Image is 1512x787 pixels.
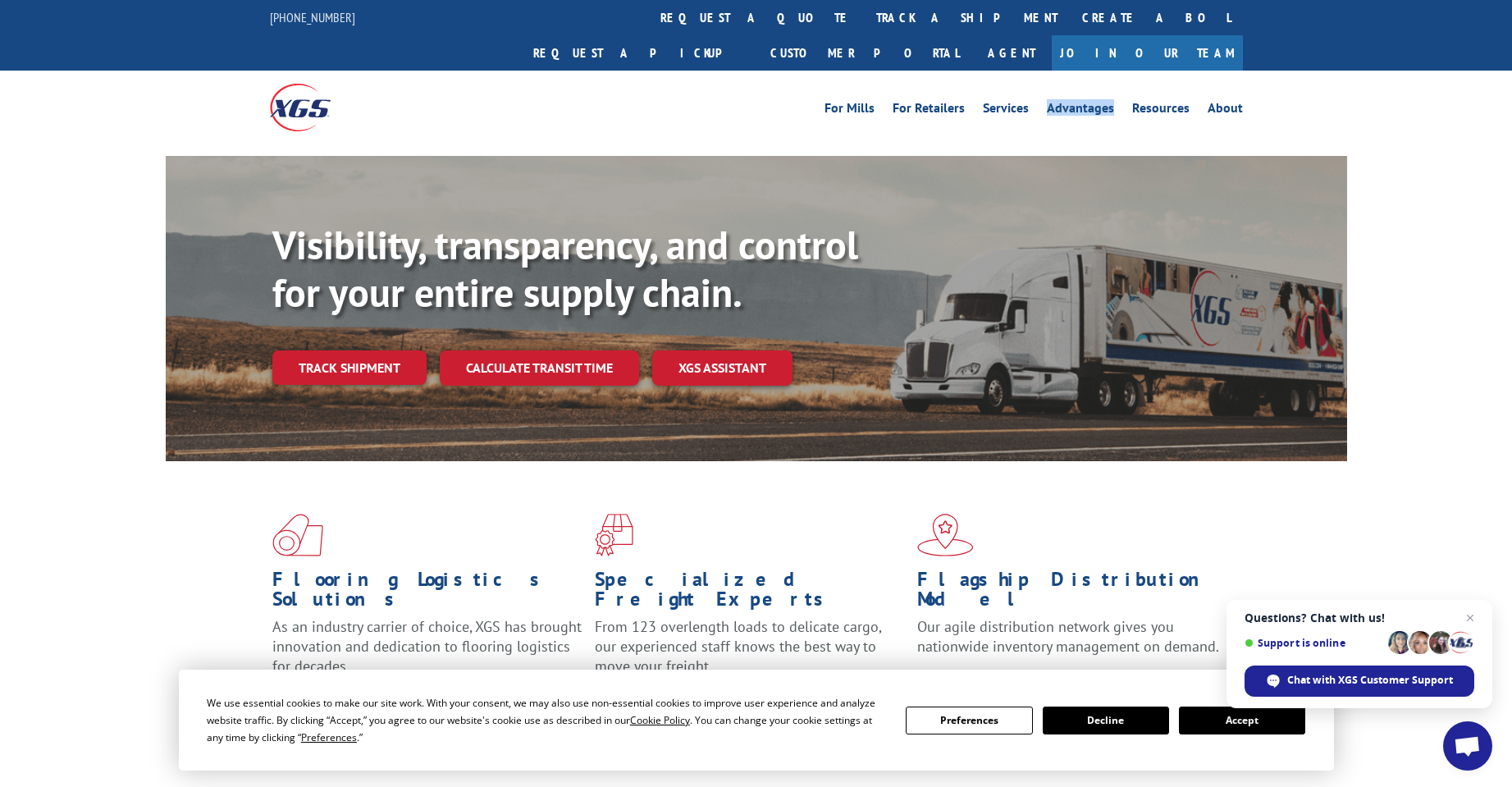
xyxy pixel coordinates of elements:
[1245,637,1382,649] span: Support is online
[971,35,1052,71] a: Agent
[917,570,1227,617] h1: Flagship Distribution Model
[595,514,633,556] img: xgs-icon-focused-on-flooring-red
[272,219,858,318] b: Visibility, transparency, and control for your entire supply chain.
[1043,707,1169,734] button: Decline
[272,350,427,385] a: Track shipment
[917,514,974,556] img: xgs-icon-flagship-distribution-model-red
[440,350,639,386] a: Calculate transit time
[272,514,323,556] img: xgs-icon-total-supply-chain-intelligence-red
[1245,611,1474,625] span: Questions? Chat with us!
[893,102,965,120] a: For Retailers
[207,694,886,746] div: We use essential cookies to make our site work. With your consent, we may also use non-essential ...
[983,102,1029,120] a: Services
[1179,707,1305,734] button: Accept
[1443,721,1492,771] a: Open chat
[1047,102,1114,120] a: Advantages
[906,707,1032,734] button: Preferences
[179,670,1334,771] div: Cookie Consent Prompt
[630,713,690,727] span: Cookie Policy
[521,35,758,71] a: Request a pickup
[758,35,971,71] a: Customer Portal
[272,617,582,675] span: As an industry carrier of choice, XGS has brought innovation and dedication to flooring logistics...
[917,617,1219,656] span: Our agile distribution network gives you nationwide inventory management on demand.
[1245,666,1474,697] span: Chat with XGS Customer Support
[652,350,793,386] a: XGS ASSISTANT
[301,730,357,744] span: Preferences
[1208,102,1243,120] a: About
[272,570,582,617] h1: Flooring Logistics Solutions
[1132,102,1190,120] a: Resources
[595,617,905,690] p: From 123 overlength loads to delicate cargo, our experienced staff knows the best way to move you...
[595,570,905,617] h1: Specialized Freight Experts
[1287,673,1453,688] span: Chat with XGS Customer Support
[270,9,355,25] a: [PHONE_NUMBER]
[1052,35,1243,71] a: Join Our Team
[825,102,875,120] a: For Mills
